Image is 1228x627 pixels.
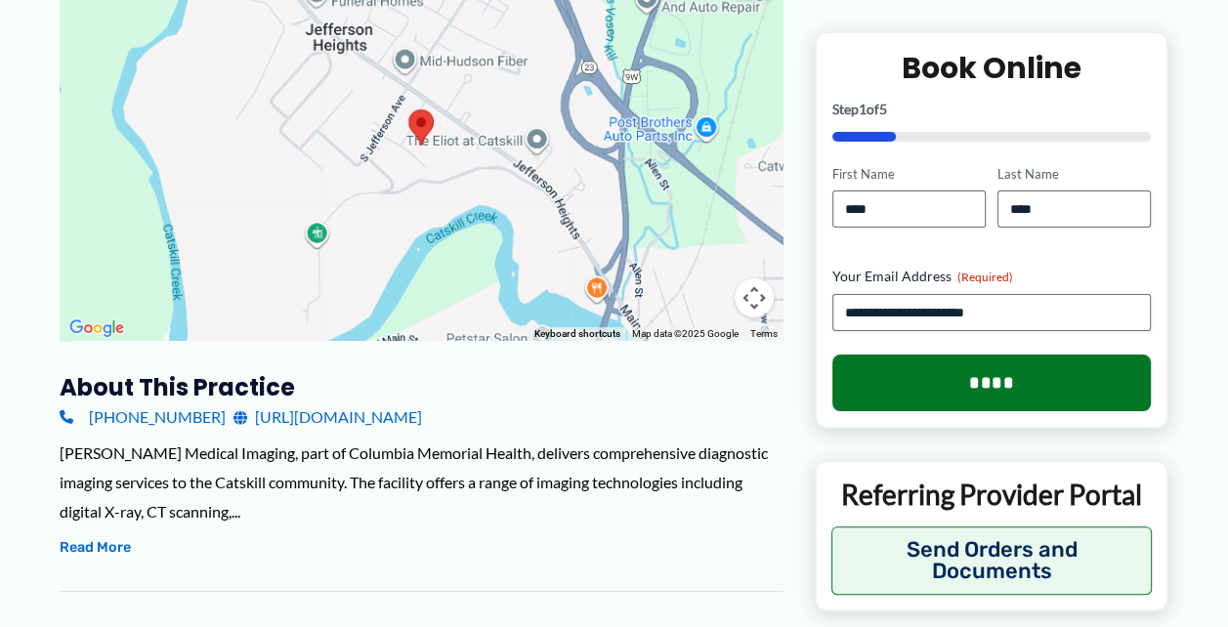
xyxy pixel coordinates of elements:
[832,103,1152,116] p: Step of
[60,402,226,432] a: [PHONE_NUMBER]
[64,315,129,341] img: Google
[879,101,887,117] span: 5
[60,536,131,560] button: Read More
[831,527,1153,596] button: Send Orders and Documents
[832,268,1152,287] label: Your Email Address
[831,478,1153,513] p: Referring Provider Portal
[997,165,1151,184] label: Last Name
[60,439,783,525] div: [PERSON_NAME] Medical Imaging, part of Columbia Memorial Health, delivers comprehensive diagnosti...
[534,327,620,341] button: Keyboard shortcuts
[750,328,778,339] a: Terms (opens in new tab)
[632,328,739,339] span: Map data ©2025 Google
[735,278,774,317] button: Map camera controls
[233,402,422,432] a: [URL][DOMAIN_NAME]
[957,271,1013,285] span: (Required)
[64,315,129,341] a: Open this area in Google Maps (opens a new window)
[859,101,867,117] span: 1
[832,165,986,184] label: First Name
[60,372,783,402] h3: About this practice
[832,49,1152,87] h2: Book Online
